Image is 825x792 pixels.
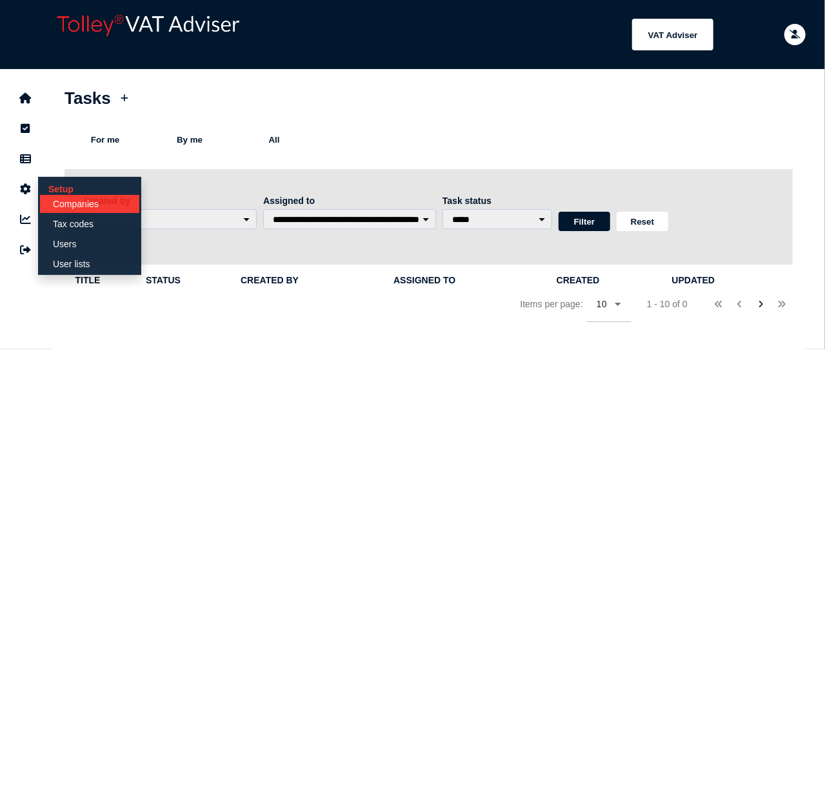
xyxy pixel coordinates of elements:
[391,274,554,286] th: Assigned to
[114,88,135,109] button: Create new task
[554,274,670,286] th: Created
[38,174,80,202] span: Setup
[632,19,713,50] button: Shows a dropdown of VAT Advisor options
[84,196,257,206] label: Created by
[559,212,610,231] button: Filter
[586,286,631,336] mat-form-field: Change page size
[40,215,139,233] a: Tax codes
[597,299,607,309] span: 10
[149,125,230,152] button: By me
[12,206,39,233] button: Insights
[65,88,111,108] h1: Tasks
[40,255,139,273] a: User lists
[12,145,39,172] button: Data manager
[670,274,785,286] th: Updated
[143,274,238,286] th: Status
[12,115,39,142] button: Tasks
[771,294,793,315] button: Last page
[40,235,139,253] a: Users
[617,212,668,231] button: Reset
[12,236,39,263] button: Sign out
[750,294,771,315] button: Next page
[730,294,751,315] button: Previous page
[263,196,436,206] label: Assigned to
[40,195,139,213] a: Companies
[520,286,631,336] div: Items per page:
[52,10,245,59] div: app logo
[442,196,552,206] label: Task status
[12,176,39,203] button: Manage settings
[65,125,146,152] button: For me
[708,294,730,315] button: First page
[647,299,688,309] div: 1 - 10 of 0
[252,19,713,50] menu: navigate products
[790,30,800,39] i: Email needs to be verified
[238,274,391,286] th: Created by
[12,85,39,112] button: Home
[234,125,315,152] button: All
[72,274,143,286] th: Title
